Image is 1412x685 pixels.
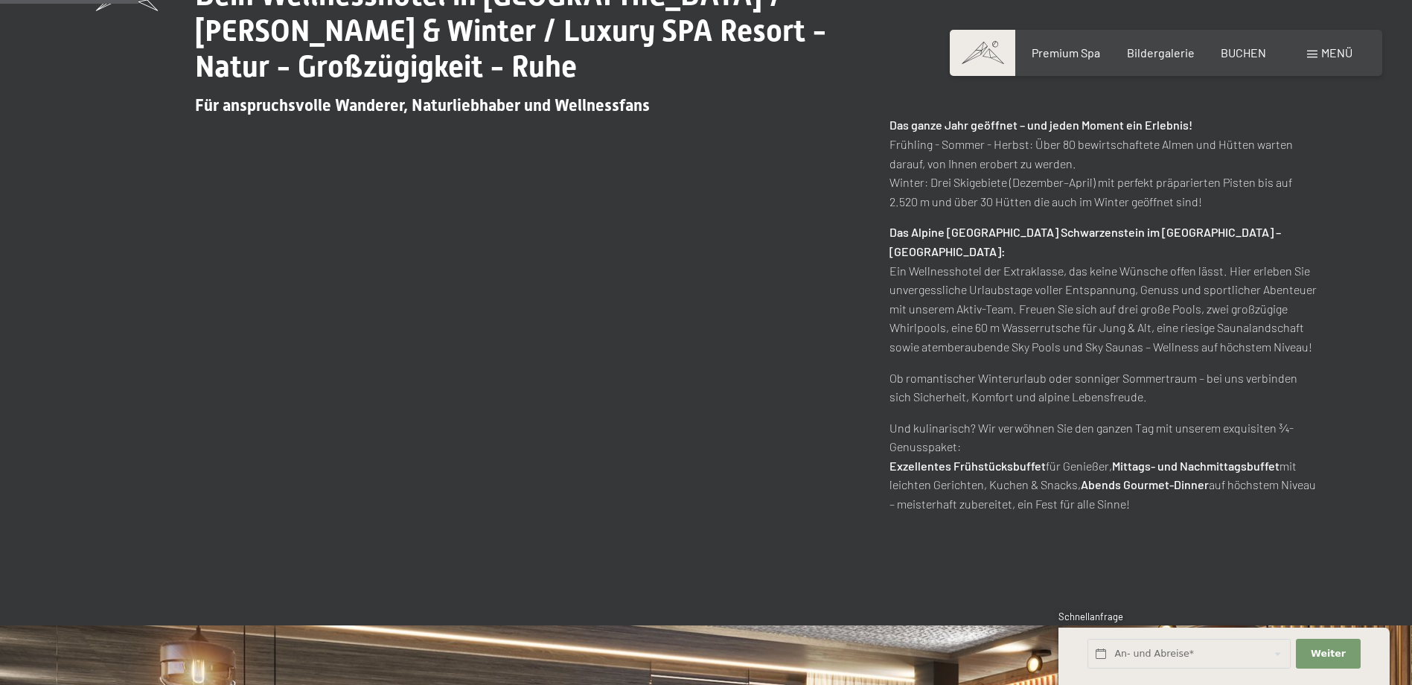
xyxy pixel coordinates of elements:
[1032,45,1100,60] a: Premium Spa
[889,223,1317,356] p: Ein Wellnesshotel der Extraklasse, das keine Wünsche offen lässt. Hier erleben Sie unvergessliche...
[1112,459,1280,473] strong: Mittags- und Nachmittagsbuffet
[889,459,1046,473] strong: Exzellentes Frühstücksbuffet
[1296,639,1360,669] button: Weiter
[1311,647,1346,660] span: Weiter
[1221,45,1266,60] a: BUCHEN
[1321,45,1352,60] span: Menü
[889,115,1317,211] p: Frühling - Sommer - Herbst: Über 80 bewirtschaftete Almen und Hütten warten darauf, von Ihnen ero...
[1058,611,1123,622] span: Schnellanfrage
[1081,477,1209,491] strong: Abends Gourmet-Dinner
[1127,45,1195,60] a: Bildergalerie
[195,96,650,115] span: Für anspruchsvolle Wanderer, Naturliebhaber und Wellnessfans
[889,418,1317,514] p: Und kulinarisch? Wir verwöhnen Sie den ganzen Tag mit unserem exquisiten ¾-Genusspaket: für Genie...
[889,369,1317,407] p: Ob romantischer Winterurlaub oder sonniger Sommertraum – bei uns verbinden sich Sicherheit, Komfo...
[889,225,1281,258] strong: Das Alpine [GEOGRAPHIC_DATA] Schwarzenstein im [GEOGRAPHIC_DATA] – [GEOGRAPHIC_DATA]:
[889,118,1192,132] strong: Das ganze Jahr geöffnet – und jeden Moment ein Erlebnis!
